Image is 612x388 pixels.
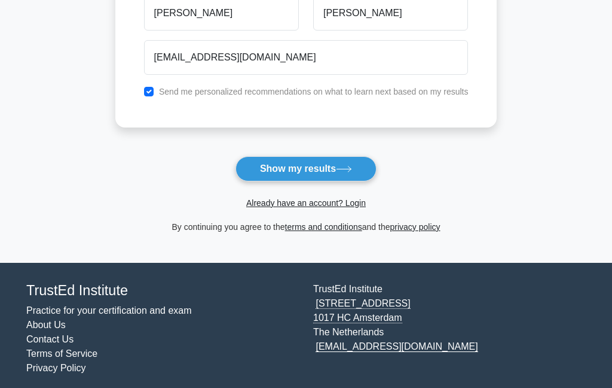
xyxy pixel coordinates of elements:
div: By continuing you agree to the and the [108,220,504,234]
a: About Us [26,320,66,330]
div: TrustEd Institute The Netherlands [306,282,593,375]
a: terms and conditions [285,222,362,232]
button: Show my results [235,156,377,181]
input: Email [144,40,469,75]
a: Already have an account? Login [246,198,366,208]
a: Privacy Policy [26,363,86,373]
a: Contact Us [26,334,74,344]
a: Terms of Service [26,348,97,359]
h4: TrustEd Institute [26,282,299,299]
a: Practice for your certification and exam [26,305,192,316]
label: Send me personalized recommendations on what to learn next based on my results [159,87,469,96]
a: privacy policy [390,222,440,232]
